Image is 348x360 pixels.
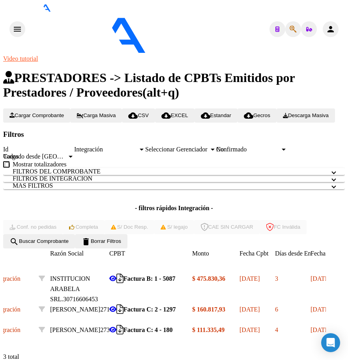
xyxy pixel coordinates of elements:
button: Borrar Filtros [75,234,127,248]
span: No [216,146,224,153]
button: Descarga Masiva [277,108,335,123]
strong: $ 475.830,36 [192,275,225,282]
span: Buscar Comprobante [9,238,69,244]
span: [PERSON_NAME] [50,306,100,313]
div: Open Intercom Messenger [321,333,340,352]
span: Mostrar totalizadores [13,161,66,168]
mat-icon: search [9,237,19,246]
button: S/ legajo [154,220,194,234]
button: CSV [122,108,155,123]
mat-panel-title: FILTROS DE INTEGRACION [13,175,326,182]
datatable-header-cell: Fecha Recibido [311,248,346,259]
button: Conf. no pedidas [3,220,63,234]
button: Estandar [195,108,238,123]
span: [DATE] [239,306,260,313]
mat-icon: cloud_download [161,111,171,120]
span: 4 [275,326,278,333]
span: Integración [74,146,103,153]
mat-icon: cloud_download [244,111,253,120]
span: Borrar Filtros [81,238,121,244]
span: Días desde Emisión [275,250,325,257]
strong: $ 160.817,93 [192,306,225,313]
span: EXCEL [161,112,188,118]
span: Estandar [201,112,231,118]
span: Monto [192,250,209,257]
strong: $ 111.335,49 [192,326,225,333]
mat-icon: delete [81,237,91,246]
span: Cargar Comprobante [9,112,64,118]
span: - fosforo [212,48,236,55]
span: Razón Social [50,250,84,257]
span: S/ Doc Resp. [111,224,148,230]
i: Descargar documento [116,330,123,330]
span: [DATE] [311,275,331,282]
span: PRESTADORES -> Listado de CPBTs Emitidos por Prestadores / Proveedores [3,71,295,99]
strong: Factura B: 1 - 5087 [123,275,176,282]
a: Video tutorial [3,55,38,62]
mat-expansion-panel-header: MAS FILTROS [3,182,345,189]
button: Completa [63,220,104,234]
mat-panel-title: MAS FILTROS [13,182,326,189]
datatable-header-cell: Razón Social [50,248,109,259]
span: [DATE] [239,275,260,282]
span: Todos [3,153,19,160]
span: S/ legajo [161,224,187,230]
button: Carga Masiva [70,108,122,123]
i: Descargar documento [116,278,123,279]
span: Gecros [244,112,270,118]
span: Conf. no pedidas [9,224,56,230]
mat-expansion-panel-header: FILTROS DE INTEGRACION [3,175,345,182]
h3: Filtros [3,130,345,139]
span: Carga Masiva [77,112,116,118]
mat-panel-title: FILTROS DEL COMPROBANTE [13,168,326,175]
span: CSV [128,112,148,118]
datatable-header-cell: CPBT [109,248,192,259]
button: CAE SIN CARGAR [194,220,260,234]
div: 30716606453 [50,274,109,304]
span: 6 [275,306,278,313]
span: Fecha Cpbt [239,250,268,257]
span: 3 [275,275,278,282]
button: Buscar Comprobante [3,234,75,248]
mat-icon: person [326,24,335,34]
span: [DATE] [311,326,331,333]
span: [PERSON_NAME] [50,326,100,333]
datatable-header-cell: Monto [192,248,239,259]
div: 27323795490 [50,325,109,335]
img: Logo SAAS [25,12,212,54]
button: EXCEL [155,108,195,123]
button: FC Inválida [260,220,307,234]
mat-icon: menu [13,24,22,34]
span: Seleccionar Gerenciador [145,146,209,153]
h4: - filtros rápidos Integración - [3,205,345,212]
span: Descarga Masiva [283,112,329,118]
span: Completa [69,224,98,230]
button: S/ Doc Resp. [105,220,155,234]
div: 27180295831 [50,304,109,315]
mat-icon: cloud_download [128,111,138,120]
button: Gecros [238,108,277,123]
app-download-masive: Descarga masiva de comprobantes (adjuntos) [277,112,335,118]
mat-expansion-panel-header: FILTROS DEL COMPROBANTE [3,168,345,175]
datatable-header-cell: Días desde Emisión [275,248,311,259]
span: INSTITUCION ARABELA SRL. [50,275,90,302]
span: FC Inválida [266,224,300,230]
span: [DATE] [239,326,260,333]
datatable-header-cell: Fecha Cpbt [239,248,275,259]
span: CAE SIN CARGAR [200,224,253,230]
strong: Factura C: 2 - 1297 [123,306,176,313]
span: [DATE] [311,306,331,313]
mat-icon: cloud_download [201,111,210,120]
input: Mostrar totalizadores [5,162,10,168]
button: Cargar Comprobante [3,108,70,123]
span: (alt+q) [142,85,179,99]
strong: Factura C: 4 - 180 [123,326,172,333]
span: CPBT [109,250,125,257]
